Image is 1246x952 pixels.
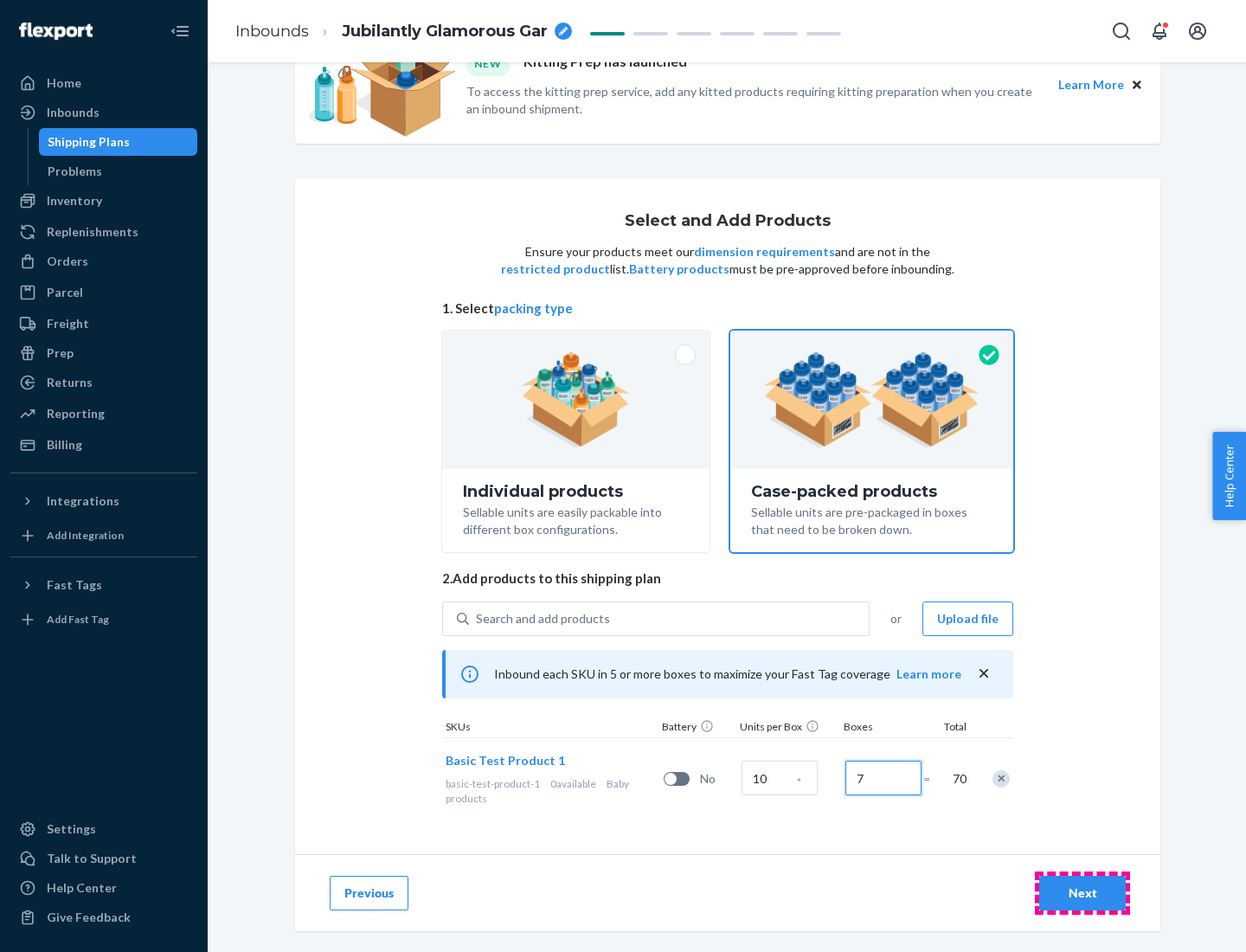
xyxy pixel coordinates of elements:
[736,719,840,737] div: Units per Box
[751,483,992,500] div: Case-packed products
[10,904,197,931] button: Give Feedback
[1039,876,1126,910] button: Next
[47,612,109,627] div: Add Fast Tag
[10,248,197,275] a: Orders
[10,69,197,97] a: Home
[927,719,970,737] div: Total
[1127,75,1146,94] button: Close
[1212,432,1246,520] button: Help Center
[1180,14,1215,48] button: Open account menu
[10,815,197,843] a: Settings
[694,243,835,261] button: dimension requirements
[47,253,88,270] div: Orders
[10,400,197,428] a: Reporting
[47,192,102,209] div: Inventory
[658,719,736,737] div: Battery
[222,6,586,57] ol: breadcrumbs
[550,777,596,790] span: 0 available
[896,666,961,683] button: Learn more
[10,606,197,634] a: Add Fast Tag
[10,187,197,215] a: Inventory
[949,770,967,788] span: 70
[47,850,137,867] div: Talk to Support
[463,483,689,500] div: Individual products
[47,405,105,422] div: Reporting
[446,752,565,769] button: Basic Test Product 1
[48,163,102,180] div: Problems
[764,352,979,447] img: case-pack.59cecea509d18c883b923b81aeac6d0b.png
[1054,884,1111,902] div: Next
[1058,75,1124,94] button: Learn More
[10,218,197,246] a: Replenishments
[466,52,510,75] div: NEW
[476,610,610,627] div: Search and add products
[700,770,735,788] span: No
[466,83,1043,118] p: To access the kitting prep service, add any kitted products requiring kitting preparation when yo...
[48,133,130,151] div: Shipping Plans
[47,74,81,92] div: Home
[10,339,197,367] a: Prep
[47,879,117,897] div: Help Center
[923,770,941,788] span: =
[975,665,992,683] button: close
[446,776,657,806] div: Baby products
[625,213,831,230] h1: Select and Add Products
[19,23,93,40] img: Flexport logo
[47,492,119,510] div: Integrations
[47,284,83,301] div: Parcel
[992,770,1010,788] div: Remove Item
[10,487,197,515] button: Integrations
[47,344,74,362] div: Prep
[47,820,96,838] div: Settings
[10,522,197,550] a: Add Integration
[47,909,131,926] div: Give Feedback
[47,315,89,332] div: Freight
[463,500,689,538] div: Sellable units are easily packable into different box configurations.
[446,753,565,768] span: Basic Test Product 1
[845,761,922,795] input: Number of boxes
[751,500,992,538] div: Sellable units are pre-packaged in boxes that need to be broken down.
[235,22,309,41] a: Inbounds
[446,777,540,790] span: basic-test-product-1
[10,279,197,306] a: Parcel
[442,719,658,737] div: SKUs
[442,650,1013,698] div: Inbound each SKU in 5 or more boxes to maximize your Fast Tag coverage
[39,128,198,156] a: Shipping Plans
[840,719,927,737] div: Boxes
[742,761,818,795] input: Case Quantity
[47,528,124,543] div: Add Integration
[47,223,138,241] div: Replenishments
[1104,14,1139,48] button: Open Search Box
[1142,14,1177,48] button: Open notifications
[522,352,630,447] img: individual-pack.facf35554cb0f1810c75b2bd6df2d64e.png
[10,431,197,459] a: Billing
[39,158,198,185] a: Problems
[499,243,956,278] p: Ensure your products meet our and are not in the list. must be pre-approved before inbounding.
[890,610,902,627] span: or
[523,52,687,75] p: Kitting Prep has launched
[494,299,573,318] button: packing type
[442,569,1013,588] span: 2. Add products to this shipping plan
[330,876,408,910] button: Previous
[47,436,82,453] div: Billing
[10,845,197,872] a: Talk to Support
[47,374,93,391] div: Returns
[47,104,100,121] div: Inbounds
[342,21,548,43] span: Jubilantly Glamorous Gar
[501,261,610,278] button: restricted product
[629,261,729,278] button: Battery products
[10,310,197,338] a: Freight
[10,874,197,902] a: Help Center
[10,99,197,126] a: Inbounds
[10,369,197,396] a: Returns
[10,571,197,599] button: Fast Tags
[163,14,197,48] button: Close Navigation
[442,299,1013,318] span: 1. Select
[922,601,1013,636] button: Upload file
[47,576,102,594] div: Fast Tags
